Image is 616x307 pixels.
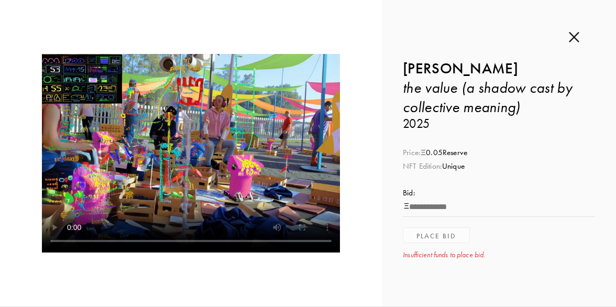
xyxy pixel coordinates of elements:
[403,79,572,115] i: the value (a shadow cast by collective meaning)
[403,161,595,172] div: Unique
[403,249,595,260] p: Insufficient funds to place bid.
[403,59,518,78] b: [PERSON_NAME]
[403,188,595,199] p: Bid:
[569,31,579,43] img: cross.b43b024a.svg
[403,116,595,131] h3: 2025
[403,161,442,171] span: NFT Edition:
[421,148,426,157] span: Ξ
[403,147,595,158] div: 0.05 Reserve
[403,148,421,157] span: Price:
[403,227,470,243] button: Place Bid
